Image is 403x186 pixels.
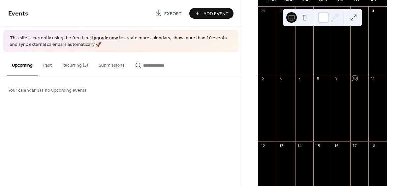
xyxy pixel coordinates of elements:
div: 18 [370,143,375,148]
div: 1 [315,9,320,14]
button: Past [38,52,57,76]
div: 9 [334,76,339,81]
span: This site is currently using the free tier. to create more calendars, show more than 10 events an... [10,35,232,48]
div: 6 [279,76,284,81]
span: Add Event [203,10,229,17]
div: 8 [315,76,320,81]
div: 11 [370,76,375,81]
div: 30 [297,9,302,14]
span: Your calendar has no upcoming events [8,87,87,94]
div: 3 [352,9,357,14]
a: Export [150,8,187,19]
div: 16 [334,143,339,148]
button: Upcoming [7,52,38,76]
div: 12 [260,143,265,148]
div: 28 [260,9,265,14]
div: 15 [315,143,320,148]
div: 13 [279,143,284,148]
a: Upgrade now [90,34,118,43]
div: 2 [334,9,339,14]
button: Recurring (2) [57,52,93,76]
div: 7 [297,76,302,81]
div: 4 [370,9,375,14]
span: Export [164,10,182,17]
div: 14 [297,143,302,148]
div: 10 [352,76,357,81]
div: 5 [260,76,265,81]
button: Submissions [93,52,130,76]
div: 29 [279,9,284,14]
button: Add Event [189,8,233,19]
span: Events [8,7,28,20]
div: 17 [352,143,357,148]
